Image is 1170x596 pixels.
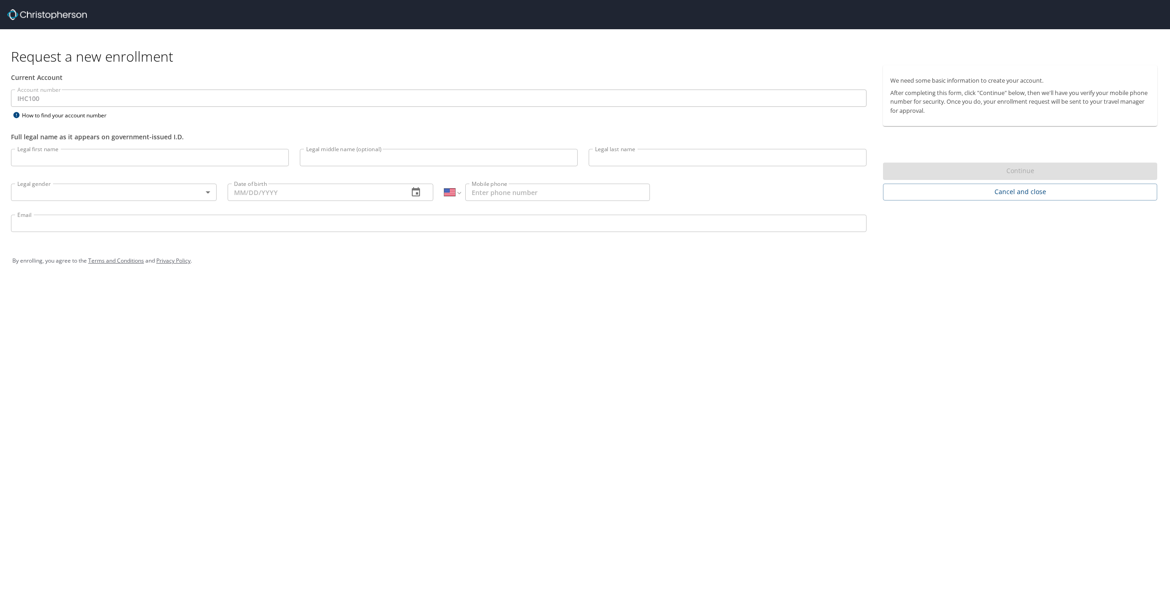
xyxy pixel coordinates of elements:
p: After completing this form, click "Continue" below, then we'll have you verify your mobile phone ... [890,89,1150,115]
input: MM/DD/YYYY [228,184,401,201]
span: Cancel and close [890,186,1150,198]
a: Terms and Conditions [88,257,144,264]
button: Cancel and close [883,184,1157,200]
p: We need some basic information to create your account. [890,76,1150,85]
div: ​ [11,184,217,201]
div: Current Account [11,73,867,82]
div: Full legal name as it appears on government-issued I.D. [11,132,867,142]
h1: Request a new enrollment [11,47,1165,65]
div: By enrolling, you agree to the and . [12,249,1158,272]
a: Privacy Policy [156,257,191,264]
input: Enter phone number [465,184,650,201]
div: How to find your account number [11,110,125,121]
img: cbt logo [7,9,87,20]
